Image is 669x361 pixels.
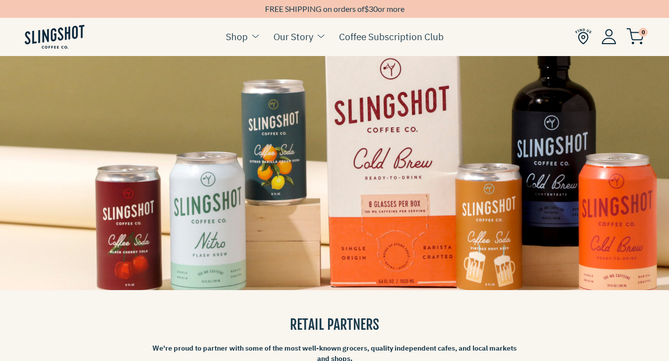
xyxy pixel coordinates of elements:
[273,29,313,44] a: Our Story
[575,28,592,45] img: Find Us
[369,4,378,13] span: 30
[626,28,644,45] img: cart
[151,315,518,334] h3: RETAIL PARTNERS
[364,4,369,13] span: $
[602,29,616,44] img: Account
[339,29,444,44] a: Coffee Subscription Club
[639,28,648,37] span: 0
[626,30,644,42] a: 0
[226,29,248,44] a: Shop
